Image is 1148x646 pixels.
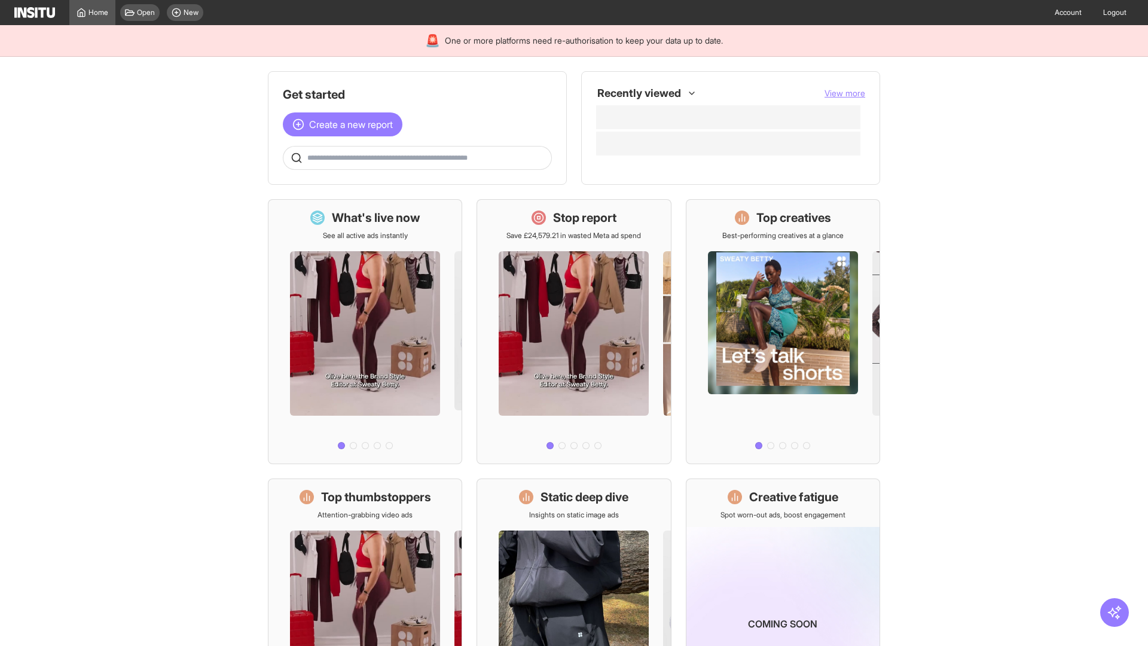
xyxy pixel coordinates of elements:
[309,117,393,132] span: Create a new report
[283,86,552,103] h1: Get started
[529,510,619,520] p: Insights on static image ads
[321,489,431,505] h1: Top thumbstoppers
[825,88,865,98] span: View more
[506,231,641,240] p: Save £24,579.21 in wasted Meta ad spend
[756,209,831,226] h1: Top creatives
[686,199,880,464] a: Top creativesBest-performing creatives at a glance
[137,8,155,17] span: Open
[445,35,723,47] span: One or more platforms need re-authorisation to keep your data up to date.
[323,231,408,240] p: See all active ads instantly
[268,199,462,464] a: What's live nowSee all active ads instantly
[722,231,844,240] p: Best-performing creatives at a glance
[317,510,413,520] p: Attention-grabbing video ads
[825,87,865,99] button: View more
[541,489,628,505] h1: Static deep dive
[332,209,420,226] h1: What's live now
[88,8,108,17] span: Home
[477,199,671,464] a: Stop reportSave £24,579.21 in wasted Meta ad spend
[184,8,199,17] span: New
[553,209,616,226] h1: Stop report
[283,112,402,136] button: Create a new report
[425,32,440,49] div: 🚨
[14,7,55,18] img: Logo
